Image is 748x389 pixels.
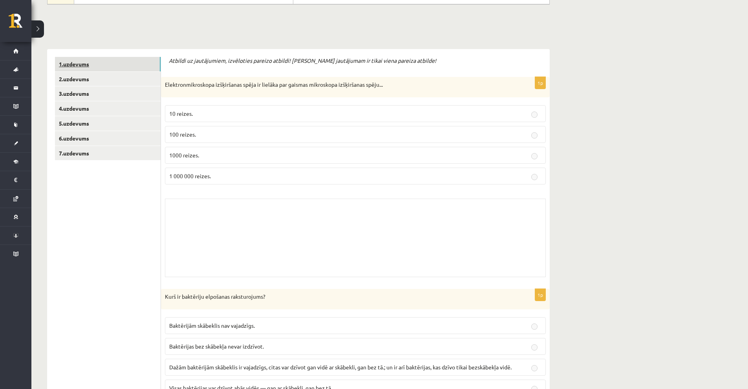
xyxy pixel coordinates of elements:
p: Elektronmikroskopa izšķiršanas spēja ir lielāka par gaismas mikroskopa izšķiršanas spēju... [165,81,507,89]
input: 1000 reizes. [531,153,538,159]
input: Baktērijām skābeklis nav vajadzīgs. [531,323,538,330]
a: 6.uzdevums [55,131,161,146]
input: Baktērijas bez skābekļa nevar izdzīvot. [531,344,538,351]
p: 1p [535,77,546,89]
input: 100 reizes. [531,132,538,139]
a: 7.uzdevums [55,146,161,161]
a: 2.uzdevums [55,72,161,86]
a: 3.uzdevums [55,86,161,101]
p: 1p [535,289,546,301]
input: 1 000 000 reizes. [531,174,538,180]
a: 5.uzdevums [55,116,161,131]
input: 10 reizes. [531,111,538,118]
span: 1000 reizes. [169,152,199,159]
span: Baktērijām skābeklis nav vajadzīgs. [169,322,255,329]
span: 100 reizes. [169,131,196,138]
span: Baktērijas bez skābekļa nevar izdzīvot. [169,343,264,350]
span: 10 reizes. [169,110,193,117]
a: 1.uzdevums [55,57,161,71]
a: Rīgas 1. Tālmācības vidusskola [9,14,31,33]
p: Kurš ir baktēriju elpošanas raksturojums? [165,293,507,301]
span: 1 000 000 reizes. [169,172,211,179]
em: Atbildi uz jautājumiem, izvēloties pareizo atbildi! [PERSON_NAME] jautājumam ir tikai viena parei... [169,57,436,64]
a: 4.uzdevums [55,101,161,116]
input: Dažām baktērijām skābeklis ir vajadzīgs, citas var dzīvot gan vidē ar skābekli, gan bez tā.; un i... [531,365,538,371]
span: Dažām baktērijām skābeklis ir vajadzīgs, citas var dzīvot gan vidē ar skābekli, gan bez tā.; un i... [169,363,512,371]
